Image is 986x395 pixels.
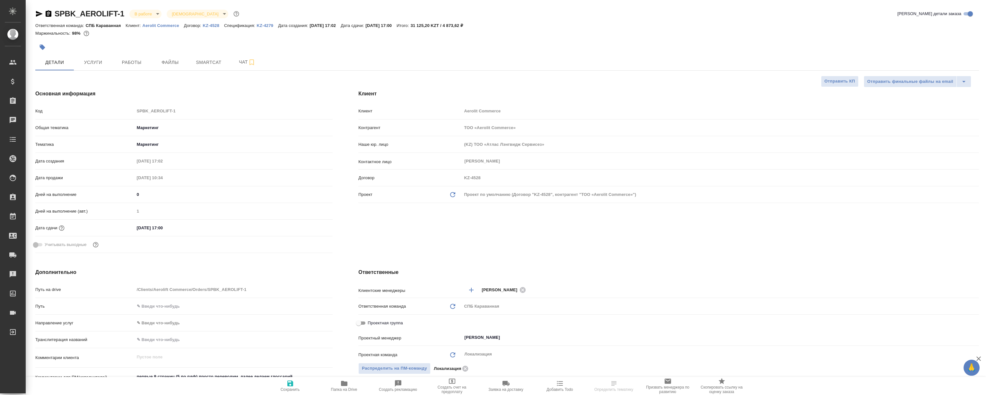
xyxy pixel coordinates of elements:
[825,78,855,85] span: Отправить КП
[35,286,135,293] p: Путь на drive
[193,58,224,66] span: Smartcat
[135,371,333,382] textarea: первые 9 страниц (5 по пдф) просто переводим, далее делаем глоссарий
[184,23,203,28] p: Договор:
[397,23,410,28] p: Итого:
[135,173,191,182] input: Пустое поле
[464,282,479,298] button: Добавить менеджера
[358,335,462,341] p: Проектный менеджер
[86,23,126,28] p: СПБ Караванная
[425,377,479,395] button: Создать счет на предоплату
[488,387,523,392] span: Заявка на доставку
[462,301,979,312] div: СПБ Караванная
[358,175,462,181] p: Договор
[35,355,135,361] p: Комментарии клиента
[864,76,971,87] div: split button
[39,58,70,66] span: Детали
[133,11,154,17] button: В работе
[975,337,977,338] button: Open
[35,108,135,114] p: Код
[116,58,147,66] span: Работы
[699,385,745,394] span: Скопировать ссылку на оценку заказа
[35,125,135,131] p: Общая тематика
[341,23,365,28] p: Дата сдачи:
[248,58,256,66] svg: Подписаться
[587,377,641,395] button: Определить тематику
[135,302,333,311] input: ✎ Введи что-нибудь
[135,318,333,329] div: ✎ Введи что-нибудь
[263,377,317,395] button: Сохранить
[57,224,66,232] button: Если добавить услуги и заполнить их объемом, то дата рассчитается автоматически
[137,320,325,326] div: ✎ Введи что-нибудь
[462,106,979,116] input: Пустое поле
[966,361,977,374] span: 🙏
[135,139,333,150] div: Маркетинг
[45,10,52,18] button: Скопировать ссылку
[232,10,240,18] button: Доп статусы указывают на важность/срочность заказа
[35,225,57,231] p: Дата сдачи
[35,268,333,276] h4: Дополнительно
[358,159,462,165] p: Контактное лицо
[35,40,49,54] button: Добавить тэг
[695,377,749,395] button: Скопировать ссылку на оценку заказа
[358,125,462,131] p: Контрагент
[358,141,462,148] p: Наше юр. лицо
[641,377,695,395] button: Призвать менеджера по развитию
[379,387,417,392] span: Создать рекламацию
[281,387,300,392] span: Сохранить
[462,123,979,132] input: Пустое поле
[975,289,977,291] button: Open
[126,23,142,28] p: Клиент:
[358,90,979,98] h4: Клиент
[35,337,135,343] p: Транслитерация названий
[167,10,228,18] div: В работе
[143,23,184,28] p: Aerolit Commerce
[203,23,224,28] p: KZ-4528
[35,141,135,148] p: Тематика
[317,377,371,395] button: Папка на Drive
[358,363,431,374] button: Распределить на ПМ-команду
[864,76,957,87] button: Отправить финальные файлы на email
[310,23,341,28] p: [DATE] 17:02
[35,191,135,198] p: Дней на выполнение
[371,377,425,395] button: Создать рекламацию
[35,23,86,28] p: Ответственная команда:
[358,287,462,294] p: Клиентские менеджеры
[92,241,100,249] button: Выбери, если сб и вс нужно считать рабочими днями для выполнения заказа.
[358,108,462,114] p: Клиент
[155,58,186,66] span: Файлы
[278,23,310,28] p: Дата создания:
[434,365,461,372] p: Локализация
[135,223,191,233] input: ✎ Введи что-нибудь
[35,175,135,181] p: Дата продажи
[368,320,403,326] span: Проектная группа
[362,365,427,372] span: Распределить на ПМ-команду
[479,377,533,395] button: Заявка на доставку
[203,22,224,28] a: KZ-4528
[257,22,278,28] a: KZ-4279
[143,22,184,28] a: Aerolit Commerce
[411,23,468,28] p: 31 125,20 KZT / 4 873,62 ₽
[135,122,333,133] div: Маркетинг
[462,173,979,182] input: Пустое поле
[867,78,953,85] span: Отправить финальные файлы на email
[232,58,263,66] span: Чат
[257,23,278,28] p: KZ-4279
[462,189,979,200] div: Проект по умолчанию (Договор "KZ-4528", контрагент "ТОО «Aerolit Commerce»")
[546,387,573,392] span: Добавить Todo
[482,286,528,294] div: [PERSON_NAME]
[135,156,191,166] input: Пустое поле
[358,363,431,374] span: В заказе уже есть ответственный ПМ или ПМ группа
[594,387,633,392] span: Определить тематику
[35,31,72,36] p: Маржинальность:
[821,76,859,87] button: Отправить КП
[135,106,333,116] input: Пустое поле
[135,335,333,344] input: ✎ Введи что-нибудь
[35,303,135,310] p: Путь
[82,29,91,38] button: 513.00 RUB;
[35,208,135,215] p: Дней на выполнение (авт.)
[72,31,82,36] p: 98%
[358,191,372,198] p: Проект
[135,206,333,216] input: Пустое поле
[358,303,406,310] p: Ответственная команда
[135,285,333,294] input: Пустое поле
